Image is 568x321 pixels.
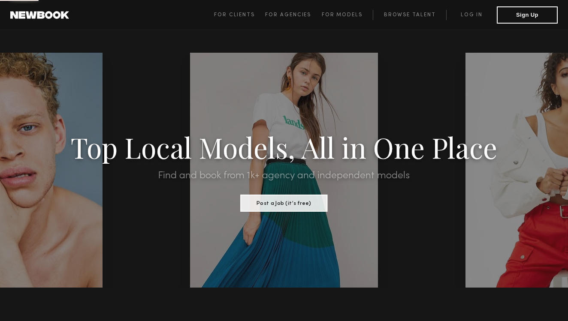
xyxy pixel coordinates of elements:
button: Sign Up [497,6,558,24]
a: For Models [322,10,373,20]
a: For Clients [214,10,265,20]
h1: Top Local Models, All in One Place [42,134,525,160]
a: Post a Job (it’s free) [240,198,327,207]
span: For Agencies [265,12,311,18]
a: For Agencies [265,10,321,20]
button: Post a Job (it’s free) [240,195,327,212]
span: For Clients [214,12,255,18]
h2: Find and book from 1k+ agency and independent models [42,171,525,181]
a: Log in [446,10,497,20]
a: Browse Talent [373,10,446,20]
span: For Models [322,12,363,18]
